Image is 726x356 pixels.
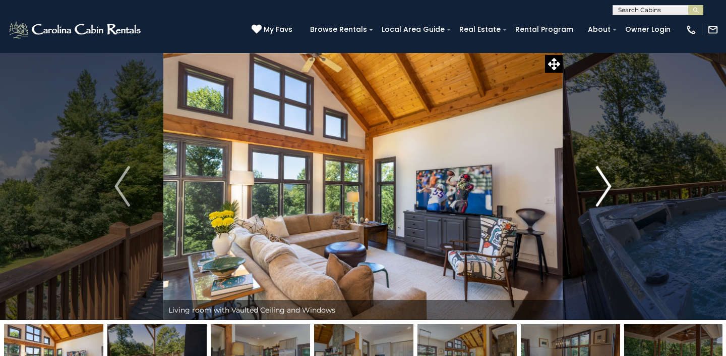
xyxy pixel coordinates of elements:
[264,24,292,35] span: My Favs
[454,22,506,37] a: Real Estate
[686,24,697,35] img: phone-regular-white.png
[377,22,450,37] a: Local Area Guide
[81,53,163,320] button: Previous
[305,22,372,37] a: Browse Rentals
[163,300,563,320] div: Living room with Vaulted Ceiling and Windows
[620,22,676,37] a: Owner Login
[563,53,645,320] button: Next
[510,22,578,37] a: Rental Program
[114,166,130,207] img: arrow
[596,166,611,207] img: arrow
[8,20,144,40] img: White-1-2.png
[707,24,718,35] img: mail-regular-white.png
[252,24,295,35] a: My Favs
[583,22,616,37] a: About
